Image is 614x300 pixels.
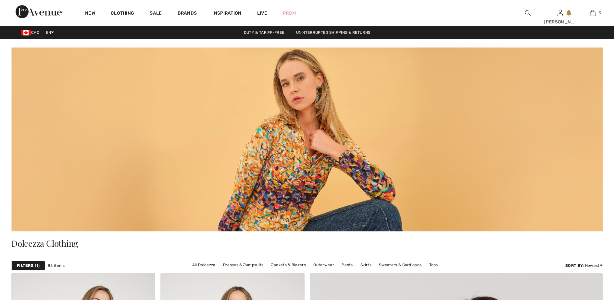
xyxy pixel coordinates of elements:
[565,263,583,268] strong: Sort By
[85,10,95,17] a: New
[16,5,62,18] img: 1ère Avenue
[21,30,42,35] span: CAD
[17,263,33,268] strong: Filters
[357,261,375,269] a: Skirts
[565,263,603,268] div: : Newest
[212,10,241,17] span: Inspiration
[558,9,563,17] img: My Info
[426,261,441,269] a: Tops
[48,263,65,268] span: 85 items
[189,261,219,269] a: All Dolcezza
[283,10,296,17] a: Prom
[220,261,267,269] a: Dresses & Jumpsuits
[376,261,425,269] a: Sweaters & Cardigans
[558,10,563,16] a: Sign In
[544,19,576,25] div: [PERSON_NAME]
[338,261,356,269] a: Pants
[11,238,78,249] span: Dolcezza Clothing
[111,10,134,17] a: Clothing
[525,9,531,17] img: search the website
[178,10,197,17] a: Brands
[577,9,608,17] a: 5
[590,9,595,17] img: My Bag
[21,30,31,35] img: Canadian Dollar
[35,263,40,268] span: 1
[268,261,309,269] a: Jackets & Blazers
[46,30,54,35] span: EN
[150,10,162,17] a: Sale
[257,10,267,17] a: Live
[599,10,601,16] span: 5
[11,46,603,231] img: Dolcezza Clothing - Canada | Shop Artistic Fashion Online at 1ère Avenue
[310,261,337,269] a: Outerwear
